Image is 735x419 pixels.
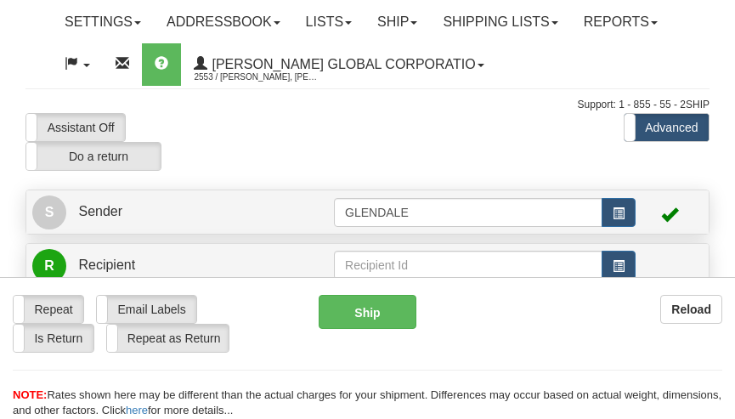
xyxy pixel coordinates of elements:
[32,249,66,283] span: R
[78,258,135,272] span: Recipient
[334,198,602,227] input: Sender Id
[26,143,161,170] label: Do a return
[319,295,416,329] button: Ship
[365,1,430,43] a: Ship
[334,251,602,280] input: Recipient Id
[181,43,496,86] a: [PERSON_NAME] Global Corporatio 2553 / [PERSON_NAME], [PERSON_NAME]
[207,57,475,71] span: [PERSON_NAME] Global Corporatio
[625,114,709,141] label: Advanced
[660,295,722,324] button: Reload
[14,325,93,352] label: Is Return
[13,388,47,401] span: NOTE:
[430,1,570,43] a: Shipping lists
[194,69,321,86] span: 2553 / [PERSON_NAME], [PERSON_NAME]
[26,114,125,141] label: Assistant Off
[126,404,148,416] a: here
[671,303,711,316] b: Reload
[52,1,154,43] a: Settings
[32,248,301,283] a: R Recipient
[78,204,122,218] span: Sender
[107,325,229,352] label: Repeat as Return
[32,195,334,229] a: S Sender
[97,296,196,323] label: Email Labels
[571,1,670,43] a: Reports
[25,98,710,112] div: Support: 1 - 855 - 55 - 2SHIP
[293,1,365,43] a: Lists
[32,195,66,229] span: S
[154,1,293,43] a: Addressbook
[14,296,83,323] label: Repeat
